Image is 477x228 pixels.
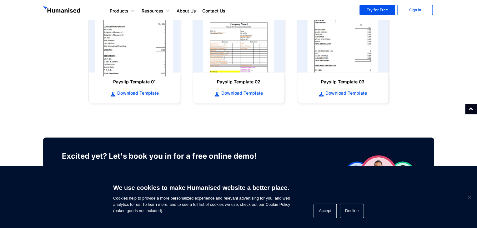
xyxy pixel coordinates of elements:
h6: Payslip Template 03 [304,79,382,85]
h6: We use cookies to make Humanised website a better place. [113,183,290,192]
p: Book a call now to: [62,166,267,173]
h6: Payslip Template 02 [199,79,278,85]
h6: Payslip Template 01 [95,79,173,85]
span: Cookies help to provide a more personalized experience and relevant advertising for you, and web ... [113,180,290,214]
a: Download Template [304,90,382,97]
h3: Excited yet? Let's book you in for a free online demo! [62,150,267,162]
a: Try for Free [359,5,395,15]
a: About Us [173,7,199,15]
a: Resources [138,7,173,15]
a: Download Template [199,90,278,97]
img: GetHumanised Logo [43,6,81,14]
span: Decline [466,194,472,200]
span: Download Template [220,90,263,96]
span: Download Template [115,90,158,96]
a: Contact Us [199,7,228,15]
a: Download Template [95,90,173,97]
span: Download Template [324,90,367,96]
button: Decline [340,204,364,218]
a: Products [107,7,138,15]
a: Sign In [397,5,433,15]
button: Accept [314,204,337,218]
